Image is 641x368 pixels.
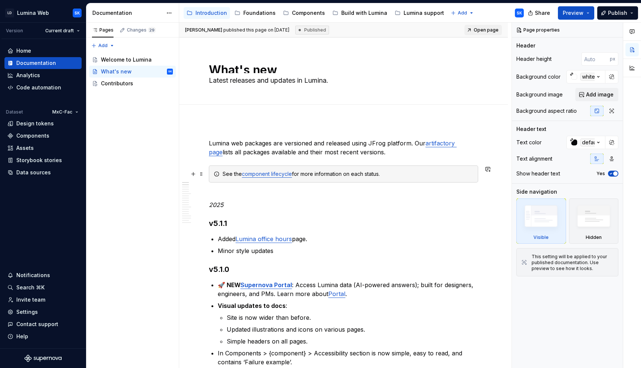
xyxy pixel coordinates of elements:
div: This setting will be applied to your published documentation. Use preview to see how it looks. [532,254,614,272]
span: Share [535,9,550,17]
div: Dataset [6,109,23,115]
button: Publish [597,6,638,20]
div: Background image [516,91,563,98]
p: Minor style updates [218,246,478,255]
div: default [580,138,601,147]
div: white [580,73,597,81]
label: Yes [596,171,605,177]
a: Build with Lumina [329,7,390,19]
textarea: What's new [207,61,477,73]
a: Welcome to Lumina [89,54,176,66]
div: Side navigation [516,188,557,195]
div: Text alignment [516,155,552,162]
div: Pages [92,27,114,33]
span: MxC-Fac [52,109,72,115]
div: Header [516,42,535,49]
a: Assets [4,142,82,154]
a: Foundations [231,7,279,19]
a: What's newSK [89,66,176,78]
textarea: Latest releases and updates in Lumina. [207,75,477,86]
div: See the for more information on each status. [223,170,473,178]
p: Site is now wider than before. [227,313,478,322]
div: Contributors [101,80,133,87]
div: Help [16,333,28,340]
a: Data sources [4,167,82,178]
span: Add [98,43,108,49]
div: Foundations [243,9,276,17]
div: Components [16,132,49,139]
div: SK [168,68,172,75]
em: 2025 [209,201,223,208]
span: Open page [474,27,499,33]
button: Add [89,40,117,51]
div: Welcome to Lumina [101,56,152,63]
div: Storybook stories [16,157,62,164]
input: Auto [581,52,610,66]
span: Add [458,10,467,16]
a: component lifecycle [242,171,292,177]
div: Changes [127,27,156,33]
button: default [566,136,605,149]
a: Supernova Logo [24,355,62,362]
button: Share [524,6,555,20]
button: MxC-Fac [49,107,82,117]
div: Documentation [16,59,56,67]
div: Text color [516,139,542,146]
a: Lumina office hours [236,235,292,243]
div: Show header text [516,170,560,177]
div: Background color [516,73,561,80]
div: Hidden [586,234,602,240]
span: Preview [563,9,584,17]
div: Analytics [16,72,40,79]
p: px [610,56,615,62]
div: Lumina support [404,9,444,17]
span: Add image [586,91,614,98]
strong: 🚀 NEW [218,281,240,289]
button: Notifications [4,269,82,281]
strong: Supernova Portal [240,281,292,289]
div: Assets [16,144,34,152]
button: Search ⌘K [4,282,82,293]
div: Search ⌘K [16,284,45,291]
span: Current draft [45,28,74,34]
div: Invite team [16,296,45,303]
div: Design tokens [16,120,54,127]
a: Lumina support [392,7,447,19]
a: Code automation [4,82,82,93]
strong: Visual updates to docs [218,302,286,309]
div: Data sources [16,169,51,176]
a: Components [280,7,328,19]
div: LD [5,9,14,17]
a: Introduction [184,7,230,19]
p: : Access Lumina data (AI-powered answers); built for designers, engineers, and PMs. Learn more ab... [218,280,478,298]
div: Visible [533,234,549,240]
div: Lumina Web [17,9,49,17]
p: Lumina web packages are versioned and released using JFrog platform. Our lists all packages avail... [209,139,478,157]
a: Storybook stories [4,154,82,166]
div: SK [75,10,80,16]
button: Add image [575,88,618,101]
div: Header height [516,55,552,63]
span: 29 [148,27,156,33]
div: Introduction [195,9,227,17]
div: Page tree [184,6,447,20]
button: Current draft [42,26,83,36]
div: Home [16,47,31,55]
a: Documentation [4,57,82,69]
h3: v5.1.1 [209,218,478,229]
p: Updated illustrations and icons on various pages. [227,325,478,334]
div: Code automation [16,84,61,91]
a: Analytics [4,69,82,81]
a: Settings [4,306,82,318]
div: Notifications [16,272,50,279]
div: SK [517,10,522,16]
button: Add [448,8,476,18]
p: Simple headers on all pages. [227,337,478,346]
a: Portal [328,290,345,298]
a: Design tokens [4,118,82,129]
a: Open page [464,25,502,35]
button: white [566,70,605,83]
button: Help [4,331,82,342]
p: Added page. [218,234,478,243]
div: Published [295,26,329,34]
